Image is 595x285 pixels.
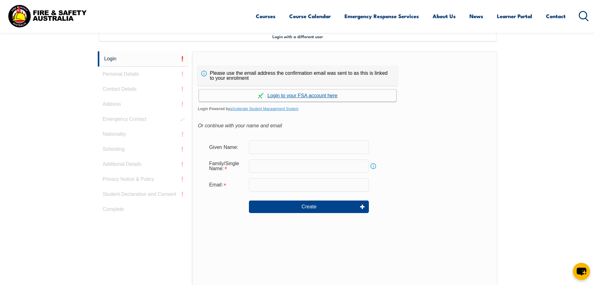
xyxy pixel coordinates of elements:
[258,93,264,99] img: Log in withaxcelerate
[272,34,323,39] span: Login with a different user
[469,8,483,24] a: News
[204,179,249,191] div: Email is required.
[198,121,492,130] div: Or continue with your name and email
[230,107,299,111] a: aXcelerate Student Management System
[573,263,590,280] button: chat-button
[289,8,331,24] a: Course Calendar
[198,104,492,114] span: Login Powered by
[256,8,275,24] a: Courses
[497,8,532,24] a: Learner Portal
[204,158,249,175] div: Family/Single Name is required.
[433,8,456,24] a: About Us
[369,162,378,170] a: Info
[249,201,369,213] button: Create
[198,66,398,86] div: Please use the email address the confirmation email was sent to as this is linked to your enrolment
[345,8,419,24] a: Emergency Response Services
[204,141,249,153] div: Given Name:
[98,51,189,67] a: Login
[546,8,566,24] a: Contact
